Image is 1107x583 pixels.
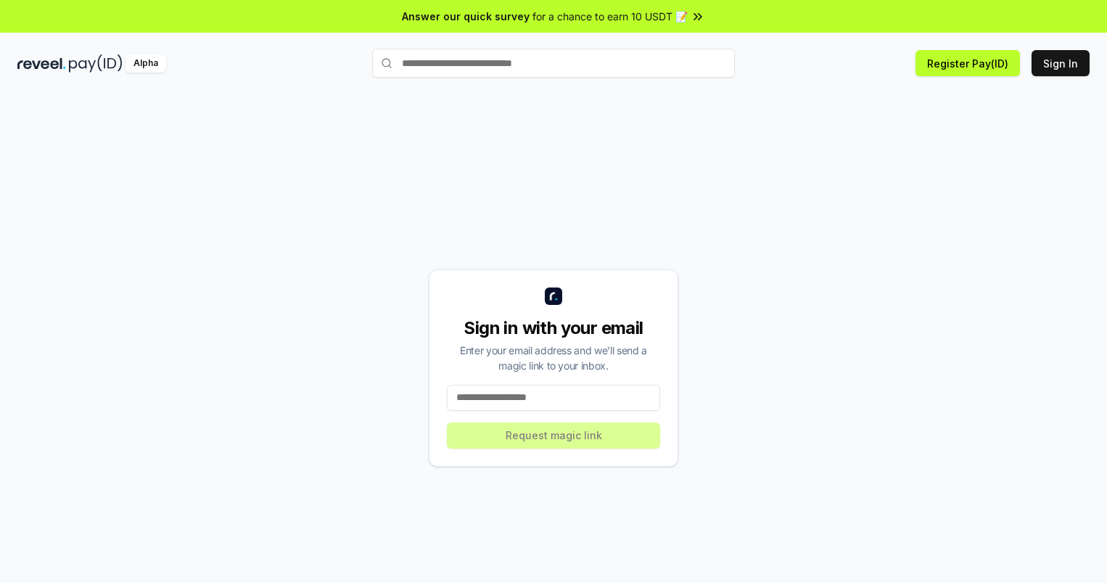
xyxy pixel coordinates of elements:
button: Sign In [1032,50,1090,76]
img: pay_id [69,54,123,73]
img: reveel_dark [17,54,66,73]
button: Register Pay(ID) [915,50,1020,76]
div: Enter your email address and we’ll send a magic link to your inbox. [447,343,660,373]
img: logo_small [545,288,562,305]
div: Alpha [125,54,166,73]
div: Sign in with your email [447,317,660,340]
span: for a chance to earn 10 USDT 📝 [532,9,688,24]
span: Answer our quick survey [402,9,530,24]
